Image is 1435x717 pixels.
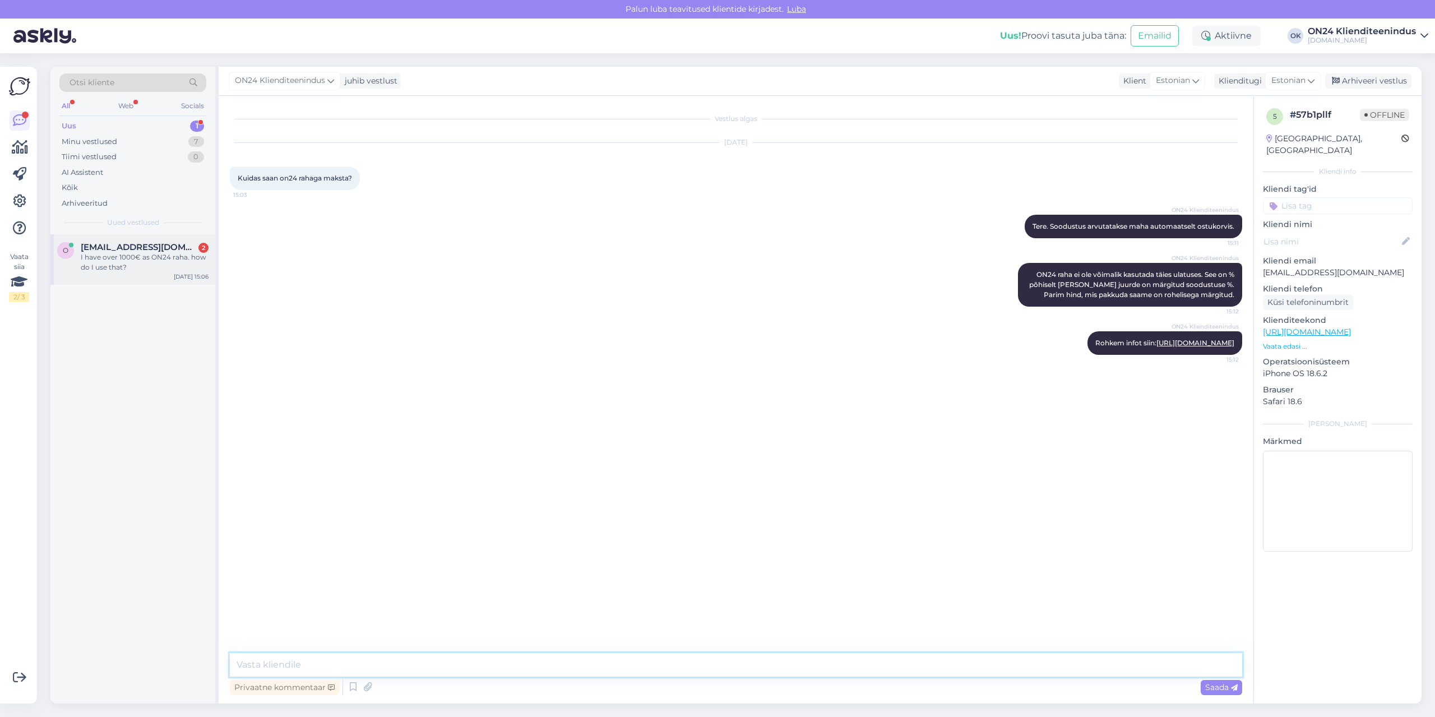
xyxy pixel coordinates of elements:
span: Saada [1205,682,1238,692]
div: 0 [188,151,204,163]
div: OK [1288,28,1303,44]
input: Lisa tag [1263,197,1413,214]
span: 15:12 [1197,307,1239,316]
div: Web [116,99,136,113]
input: Lisa nimi [1263,235,1400,248]
div: Kõik [62,182,78,193]
span: Estonian [1156,75,1190,87]
div: Klienditugi [1214,75,1262,87]
div: Klient [1119,75,1146,87]
div: Arhiveeri vestlus [1325,73,1411,89]
div: 2 / 3 [9,292,29,302]
div: Aktiivne [1192,26,1261,46]
span: o [63,246,68,255]
b: Uus! [1000,30,1021,41]
span: okan.ogeturk@gmail.com [81,242,197,252]
p: Vaata edasi ... [1263,341,1413,351]
div: 7 [188,136,204,147]
p: Safari 18.6 [1263,396,1413,408]
p: Kliendi email [1263,255,1413,267]
p: Klienditeekond [1263,314,1413,326]
div: AI Assistent [62,167,103,178]
span: 15:12 [1197,355,1239,364]
span: Offline [1360,109,1409,121]
button: Emailid [1131,25,1179,47]
span: Kuidas saan on24 rahaga maksta? [238,174,352,182]
a: [URL][DOMAIN_NAME] [1156,339,1234,347]
span: ON24 Klienditeenindus [235,75,325,87]
div: Vestlus algas [230,114,1242,124]
div: # 57b1pllf [1290,108,1360,122]
span: 15:11 [1197,239,1239,247]
p: iPhone OS 18.6.2 [1263,368,1413,380]
div: I have over 1000€ as ON24 raha. how do I use that? [81,252,209,272]
span: Rohkem infot siin: [1095,339,1234,347]
p: Märkmed [1263,436,1413,447]
span: Uued vestlused [107,218,159,228]
div: juhib vestlust [340,75,397,87]
span: ON24 Klienditeenindus [1172,254,1239,262]
a: [URL][DOMAIN_NAME] [1263,327,1351,337]
div: Tiimi vestlused [62,151,117,163]
span: ON24 raha ei ole võimalik kasutada täies ulatuses. See on % põhiselt [PERSON_NAME] juurde on märg... [1029,270,1236,299]
div: ON24 Klienditeenindus [1308,27,1416,36]
div: [DOMAIN_NAME] [1308,36,1416,45]
div: [DATE] [230,137,1242,147]
div: All [59,99,72,113]
span: Estonian [1271,75,1306,87]
div: [GEOGRAPHIC_DATA], [GEOGRAPHIC_DATA] [1266,133,1401,156]
div: Socials [179,99,206,113]
span: 15:03 [233,191,275,199]
p: Kliendi telefon [1263,283,1413,295]
div: Kliendi info [1263,166,1413,177]
div: Minu vestlused [62,136,117,147]
p: Kliendi tag'id [1263,183,1413,195]
div: Privaatne kommentaar [230,680,339,695]
div: 2 [198,243,209,253]
div: Küsi telefoninumbrit [1263,295,1353,310]
span: ON24 Klienditeenindus [1172,206,1239,214]
p: Brauser [1263,384,1413,396]
div: Arhiveeritud [62,198,108,209]
span: 5 [1273,112,1277,121]
span: ON24 Klienditeenindus [1172,322,1239,331]
span: Luba [784,4,809,14]
div: [PERSON_NAME] [1263,419,1413,429]
span: Tere. Soodustus arvutatakse maha automaatselt ostukorvis. [1033,222,1234,230]
div: Vaata siia [9,252,29,302]
div: Proovi tasuta juba täna: [1000,29,1126,43]
p: Kliendi nimi [1263,219,1413,230]
p: Operatsioonisüsteem [1263,356,1413,368]
img: Askly Logo [9,76,30,97]
p: [EMAIL_ADDRESS][DOMAIN_NAME] [1263,267,1413,279]
span: Otsi kliente [70,77,114,89]
div: Uus [62,121,76,132]
div: [DATE] 15:06 [174,272,209,281]
a: ON24 Klienditeenindus[DOMAIN_NAME] [1308,27,1428,45]
div: 1 [190,121,204,132]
